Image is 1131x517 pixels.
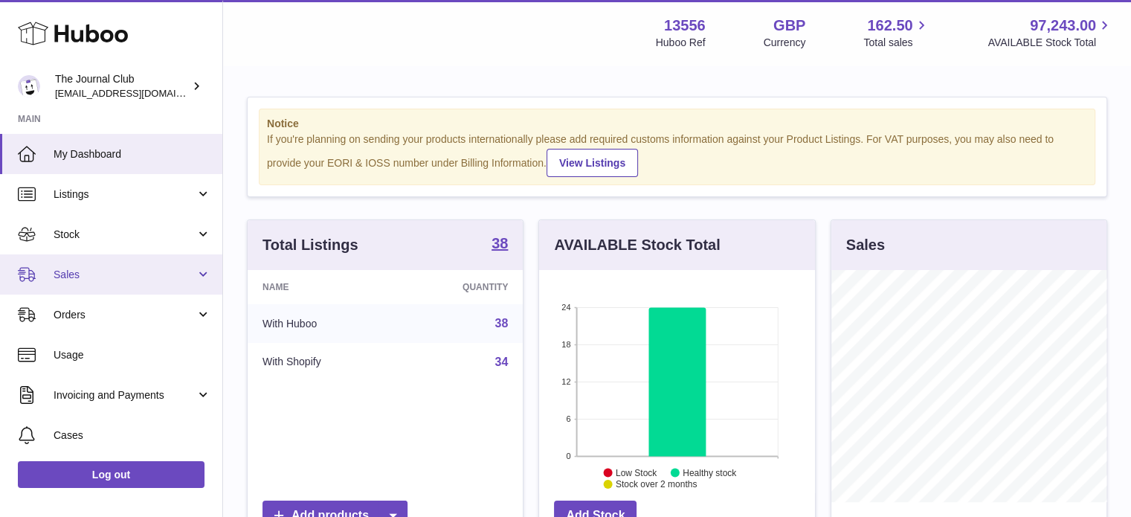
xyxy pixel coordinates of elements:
[396,270,523,304] th: Quantity
[267,117,1087,131] strong: Notice
[54,308,196,322] span: Orders
[554,235,720,255] h3: AVAILABLE Stock Total
[846,235,885,255] h3: Sales
[567,452,571,460] text: 0
[616,479,697,489] text: Stock over 2 months
[54,428,211,443] span: Cases
[987,36,1113,50] span: AVAILABLE Stock Total
[18,75,40,97] img: hello@thejournalclub.co.uk
[683,467,737,478] text: Healthy stock
[495,356,509,368] a: 34
[248,304,396,343] td: With Huboo
[18,461,204,488] a: Log out
[1030,16,1096,36] span: 97,243.00
[867,16,912,36] span: 162.50
[547,149,638,177] a: View Listings
[664,16,706,36] strong: 13556
[262,235,358,255] h3: Total Listings
[54,348,211,362] span: Usage
[54,228,196,242] span: Stock
[55,87,219,99] span: [EMAIL_ADDRESS][DOMAIN_NAME]
[562,377,571,386] text: 12
[987,16,1113,50] a: 97,243.00 AVAILABLE Stock Total
[492,236,508,251] strong: 38
[562,303,571,312] text: 24
[616,467,657,478] text: Low Stock
[773,16,805,36] strong: GBP
[54,388,196,402] span: Invoicing and Payments
[492,236,508,254] a: 38
[248,343,396,382] td: With Shopify
[248,270,396,304] th: Name
[764,36,806,50] div: Currency
[54,187,196,202] span: Listings
[562,340,571,349] text: 18
[54,268,196,282] span: Sales
[863,36,929,50] span: Total sales
[567,414,571,423] text: 6
[656,36,706,50] div: Huboo Ref
[55,72,189,100] div: The Journal Club
[863,16,929,50] a: 162.50 Total sales
[267,132,1087,177] div: If you're planning on sending your products internationally please add required customs informati...
[495,317,509,330] a: 38
[54,147,211,161] span: My Dashboard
